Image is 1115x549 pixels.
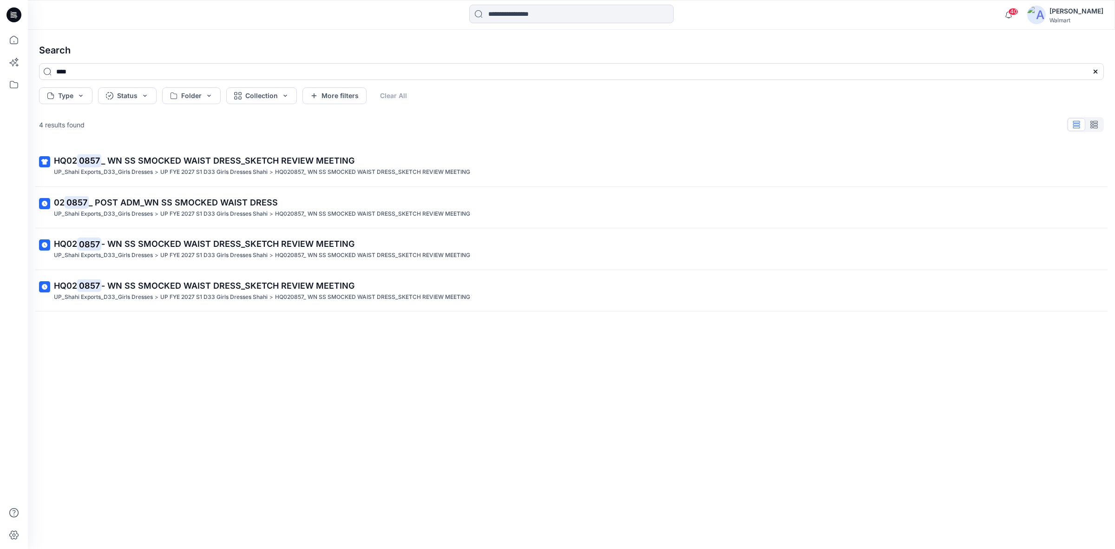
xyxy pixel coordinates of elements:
[33,149,1109,183] a: HQ020857_ WN SS SMOCKED WAIST DRESS_SKETCH REVIEW MEETINGUP_Shahi Exports_D33_Girls Dresses>UP FY...
[54,156,77,165] span: HQ02
[101,239,354,249] span: - WN SS SMOCKED WAIST DRESS_SKETCH REVIEW MEETING
[1049,6,1103,17] div: [PERSON_NAME]
[54,167,153,177] p: UP_Shahi Exports_D33_Girls Dresses
[275,292,470,302] p: HQ020857_ WN SS SMOCKED WAIST DRESS_SKETCH REVIEW MEETING
[1008,8,1018,15] span: 40
[39,120,85,130] p: 4 results found
[89,198,278,207] span: _ POST ADM_WN SS SMOCKED WAIST DRESS
[98,87,157,104] button: Status
[32,37,1111,63] h4: Search
[39,87,92,104] button: Type
[269,292,273,302] p: >
[162,87,221,104] button: Folder
[33,191,1109,225] a: 020857_ POST ADM_WN SS SMOCKED WAIST DRESSUP_Shahi Exports_D33_Girls Dresses>UP FYE 2027 S1 D33 G...
[275,251,470,260] p: HQ020857_ WN SS SMOCKED WAIST DRESS_SKETCH REVIEW MEETING
[160,292,268,302] p: UP FYE 2027 S1 D33 Girls Dresses Shahi
[54,251,153,260] p: UP_Shahi Exports_D33_Girls Dresses
[269,251,273,260] p: >
[54,198,65,207] span: 02
[54,292,153,302] p: UP_Shahi Exports_D33_Girls Dresses
[77,238,101,251] mark: 0857
[54,239,77,249] span: HQ02
[302,87,367,104] button: More filters
[155,167,158,177] p: >
[1027,6,1046,24] img: avatar
[54,209,153,219] p: UP_Shahi Exports_D33_Girls Dresses
[65,196,89,209] mark: 0857
[33,274,1109,308] a: HQ020857- WN SS SMOCKED WAIST DRESS_SKETCH REVIEW MEETINGUP_Shahi Exports_D33_Girls Dresses>UP FY...
[275,167,470,177] p: HQ020857_ WN SS SMOCKED WAIST DRESS_SKETCH REVIEW MEETING
[155,251,158,260] p: >
[226,87,297,104] button: Collection
[160,209,268,219] p: UP FYE 2027 S1 D33 Girls Dresses Shahi
[160,251,268,260] p: UP FYE 2027 S1 D33 Girls Dresses Shahi
[77,154,101,167] mark: 0857
[101,281,354,291] span: - WN SS SMOCKED WAIST DRESS_SKETCH REVIEW MEETING
[160,167,268,177] p: UP FYE 2027 S1 D33 Girls Dresses Shahi
[1049,17,1103,24] div: Walmart
[269,167,273,177] p: >
[101,156,354,165] span: _ WN SS SMOCKED WAIST DRESS_SKETCH REVIEW MEETING
[269,209,273,219] p: >
[155,292,158,302] p: >
[275,209,470,219] p: HQ020857_ WN SS SMOCKED WAIST DRESS_SKETCH REVIEW MEETING
[155,209,158,219] p: >
[33,232,1109,266] a: HQ020857- WN SS SMOCKED WAIST DRESS_SKETCH REVIEW MEETINGUP_Shahi Exports_D33_Girls Dresses>UP FY...
[54,281,77,291] span: HQ02
[77,279,101,292] mark: 0857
